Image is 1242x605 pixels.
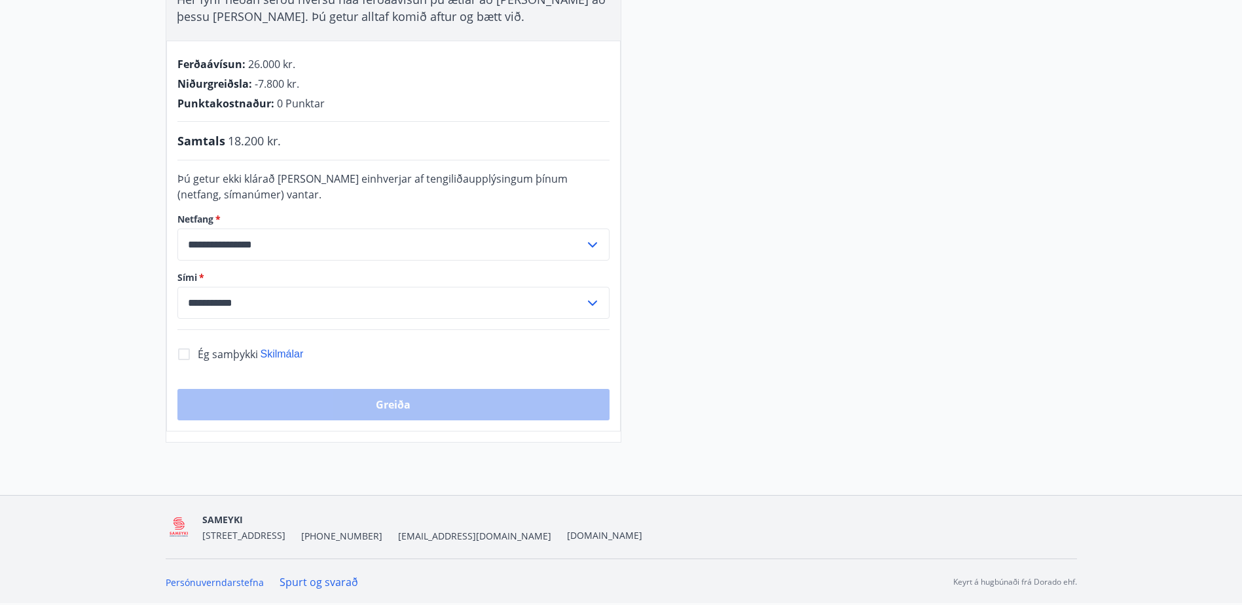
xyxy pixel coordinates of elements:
[255,77,299,91] span: -7.800 kr.
[166,513,192,541] img: 5QO2FORUuMeaEQbdwbcTl28EtwdGrpJ2a0ZOehIg.png
[198,347,258,361] span: Ég samþykki
[177,132,225,149] span: Samtals
[567,529,642,541] a: [DOMAIN_NAME]
[248,57,295,71] span: 26.000 kr.
[202,529,285,541] span: [STREET_ADDRESS]
[177,57,246,71] span: Ferðaávísun :
[301,530,382,543] span: [PHONE_NUMBER]
[277,96,325,111] span: 0 Punktar
[228,132,281,149] span: 18.200 kr.
[166,576,264,589] a: Persónuverndarstefna
[177,213,610,226] label: Netfang
[177,96,274,111] span: Punktakostnaður :
[398,530,551,543] span: [EMAIL_ADDRESS][DOMAIN_NAME]
[280,575,358,589] a: Spurt og svarað
[177,172,568,202] span: Þú getur ekki klárað [PERSON_NAME] einhverjar af tengiliðaupplýsingum þínum (netfang, símanúmer) ...
[177,271,610,284] label: Sími
[953,576,1077,588] p: Keyrt á hugbúnaði frá Dorado ehf.
[202,513,243,526] span: SAMEYKI
[261,347,304,361] button: Skilmálar
[177,77,252,91] span: Niðurgreiðsla :
[261,348,304,359] span: Skilmálar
